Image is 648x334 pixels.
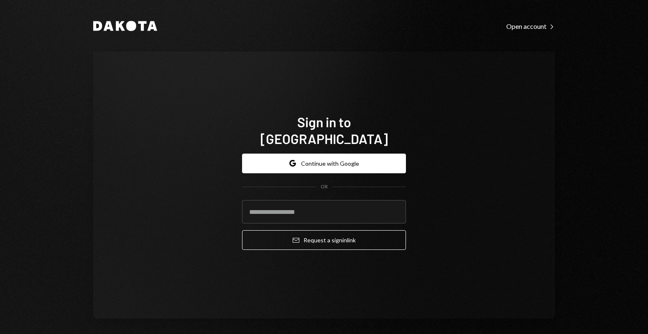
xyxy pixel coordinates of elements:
[242,154,406,173] button: Continue with Google
[242,113,406,147] h1: Sign in to [GEOGRAPHIC_DATA]
[321,183,328,190] div: OR
[506,22,555,31] div: Open account
[506,21,555,31] a: Open account
[242,230,406,250] button: Request a signinlink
